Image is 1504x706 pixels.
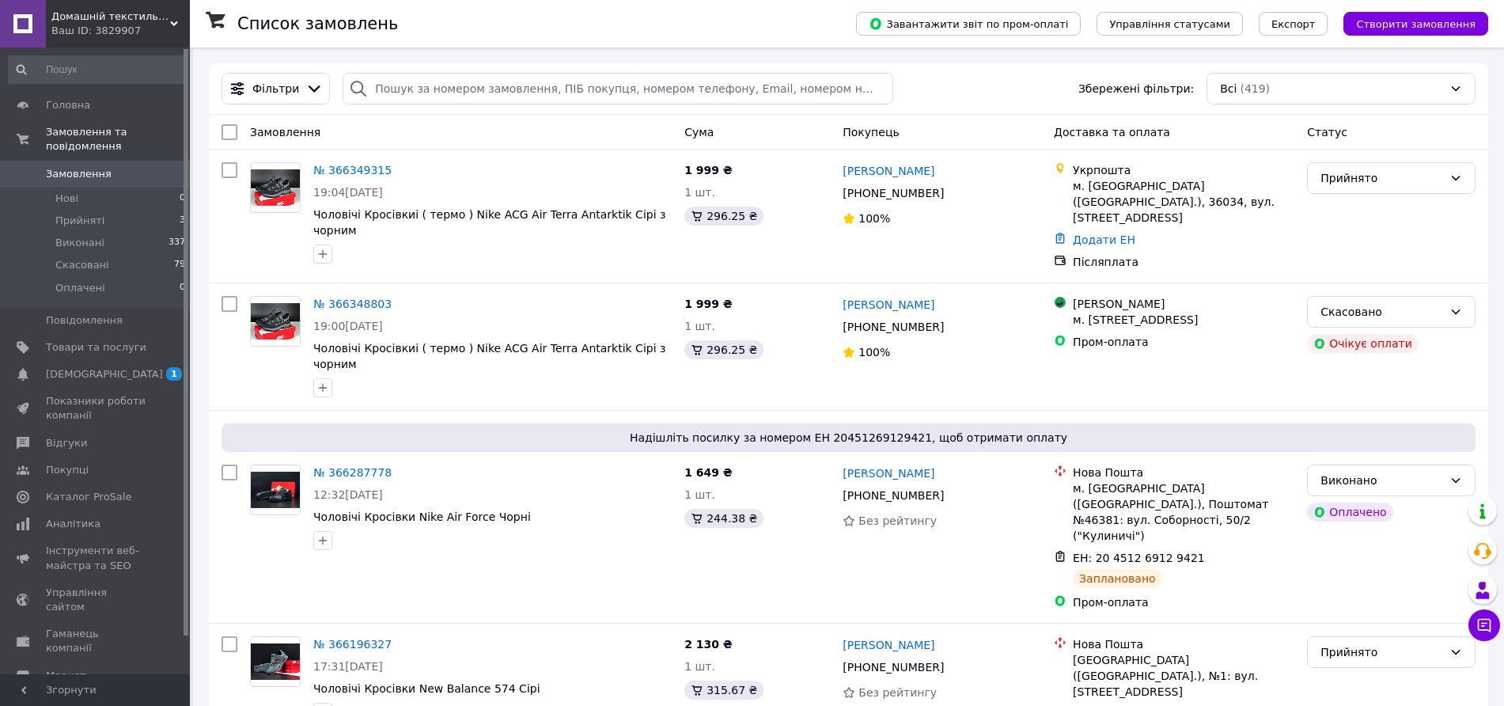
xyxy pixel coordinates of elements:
span: Надішліть посилку за номером ЕН 20451269129421, щоб отримати оплату [228,430,1469,446]
span: 337 [169,236,185,250]
span: 19:04[DATE] [313,186,383,199]
a: Додати ЕН [1073,233,1135,246]
div: [PHONE_NUMBER] [839,316,947,338]
span: 12:32[DATE] [313,488,383,501]
span: Домашній текстиль UA [51,9,170,24]
span: Експорт [1271,18,1316,30]
div: [PERSON_NAME] [1073,296,1294,312]
span: 1 шт. [684,488,715,501]
span: ЕН: 20 4512 6912 9421 [1073,552,1205,564]
div: [PHONE_NUMBER] [839,182,947,204]
a: Чоловічі Кросівкиі ( термо ) Nike ACG Air Terra Antarktik Сірі з чорним [313,342,665,370]
div: м. [STREET_ADDRESS] [1073,312,1294,328]
a: № 366196327 [313,638,392,651]
span: 1 шт. [684,660,715,673]
button: Завантажити звіт по пром-оплаті [856,12,1081,36]
div: Укрпошта [1073,162,1294,178]
div: м. [GEOGRAPHIC_DATA] ([GEOGRAPHIC_DATA].), 36034, вул. [STREET_ADDRESS] [1073,178,1294,226]
span: Статус [1307,126,1347,139]
span: (419) [1240,82,1270,95]
span: Маркет [46,669,86,683]
span: 1 649 ₴ [684,466,733,479]
span: Cума [684,126,714,139]
span: Без рейтингу [858,686,937,699]
a: [PERSON_NAME] [843,637,934,653]
a: [PERSON_NAME] [843,163,934,179]
input: Пошук [8,55,187,84]
div: 315.67 ₴ [684,681,763,700]
span: Прийняті [55,214,104,228]
a: Чоловічі Кросівки New Balance 574 Сірі [313,682,540,695]
div: 296.25 ₴ [684,207,763,226]
div: Скасовано [1320,303,1443,321]
span: Нові [55,192,78,206]
span: 79 [174,258,185,272]
span: Завантажити звіт по пром-оплаті [869,17,1068,31]
span: Відгуки [46,436,87,450]
span: 1 шт. [684,320,715,332]
span: Інструменти веб-майстра та SEO [46,544,146,572]
span: Доставка та оплата [1054,126,1170,139]
a: Створити замовлення [1328,17,1488,29]
span: Покупець [843,126,899,139]
a: № 366349315 [313,164,392,176]
div: [PHONE_NUMBER] [839,484,947,507]
span: Без рейтингу [858,514,937,527]
a: Фото товару [250,465,301,515]
span: Замовлення [250,126,320,139]
span: 1 999 ₴ [684,298,733,310]
div: Заплановано [1073,569,1162,588]
span: Замовлення та повідомлення [46,125,190,154]
span: Головна [46,98,90,112]
div: 296.25 ₴ [684,340,763,359]
span: Управління статусами [1109,18,1230,30]
a: Фото товару [250,296,301,347]
img: Фото товару [251,472,300,509]
h1: Список замовлень [237,14,398,33]
span: Управління сайтом [46,586,146,614]
div: Нова Пошта [1073,465,1294,480]
span: [DEMOGRAPHIC_DATA] [46,367,163,381]
span: Фільтри [252,81,299,97]
span: 17:31[DATE] [313,660,383,673]
div: Пром-оплата [1073,334,1294,350]
span: Аналітика [46,517,100,531]
span: Замовлення [46,167,112,181]
span: 1 [166,367,182,381]
button: Управління статусами [1097,12,1243,36]
span: 0 [180,281,185,295]
a: Фото товару [250,162,301,213]
button: Чат з покупцем [1468,609,1500,641]
span: Повідомлення [46,313,123,328]
div: Нова Пошта [1073,636,1294,652]
span: Збережені фільтри: [1078,81,1194,97]
a: [PERSON_NAME] [843,465,934,481]
a: № 366348803 [313,298,392,310]
img: Фото товару [251,169,300,207]
button: Створити замовлення [1343,12,1488,36]
div: Післяплата [1073,254,1294,270]
a: Фото товару [250,636,301,687]
button: Експорт [1259,12,1328,36]
span: 0 [180,192,185,206]
div: м. [GEOGRAPHIC_DATA] ([GEOGRAPHIC_DATA].), Поштомат №46381: вул. Соборності, 50/2 ("Кулиничі") [1073,480,1294,544]
span: Створити замовлення [1356,18,1476,30]
a: Чоловічі Кросівкиі ( термо ) Nike ACG Air Terra Antarktik Сірі з чорним [313,208,665,237]
span: Показники роботи компанії [46,394,146,423]
span: 100% [858,212,890,225]
div: Очікує оплати [1307,334,1419,353]
div: Пром-оплата [1073,594,1294,610]
span: Виконані [55,236,104,250]
span: Скасовані [55,258,109,272]
a: Чоловічі Кросівки Nike Air Force Чорні [313,511,531,523]
span: Гаманець компанії [46,627,146,655]
span: Оплачені [55,281,105,295]
span: Каталог ProSale [46,490,131,504]
span: 19:00[DATE] [313,320,383,332]
input: Пошук за номером замовлення, ПІБ покупця, номером телефону, Email, номером накладної [343,73,893,104]
span: 3 [180,214,185,228]
div: Ваш ID: 3829907 [51,24,190,38]
div: Оплачено [1307,503,1392,522]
